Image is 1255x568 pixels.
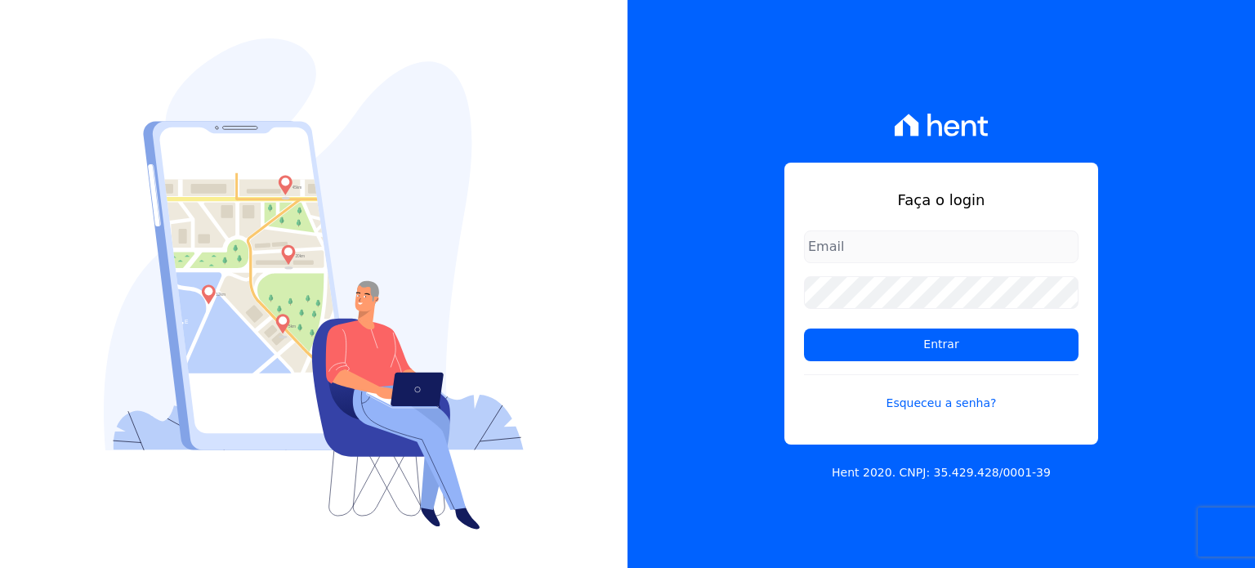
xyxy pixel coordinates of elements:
[804,374,1079,412] a: Esqueceu a senha?
[804,189,1079,211] h1: Faça o login
[832,464,1051,481] p: Hent 2020. CNPJ: 35.429.428/0001-39
[104,38,524,530] img: Login
[804,329,1079,361] input: Entrar
[804,230,1079,263] input: Email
